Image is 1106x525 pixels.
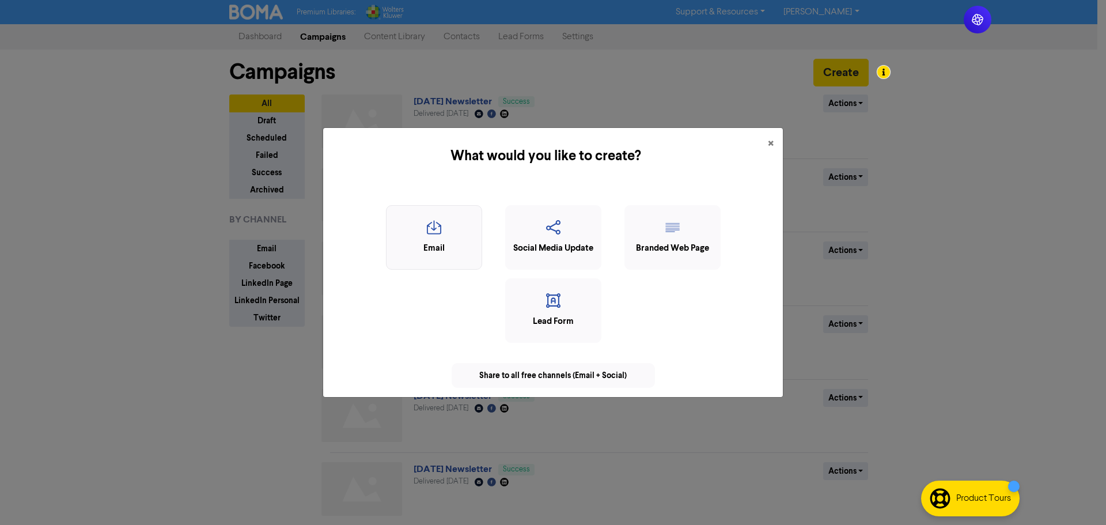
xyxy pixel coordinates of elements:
div: Email [392,242,476,255]
span: × [768,135,774,153]
div: Branded Web Page [631,242,714,255]
div: Share to all free channels (Email + Social) [452,363,655,388]
h5: What would you like to create? [332,146,759,167]
div: Social Media Update [512,242,595,255]
button: Close [759,128,783,160]
iframe: Chat Widget [1048,470,1106,525]
div: Lead Form [512,315,595,328]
